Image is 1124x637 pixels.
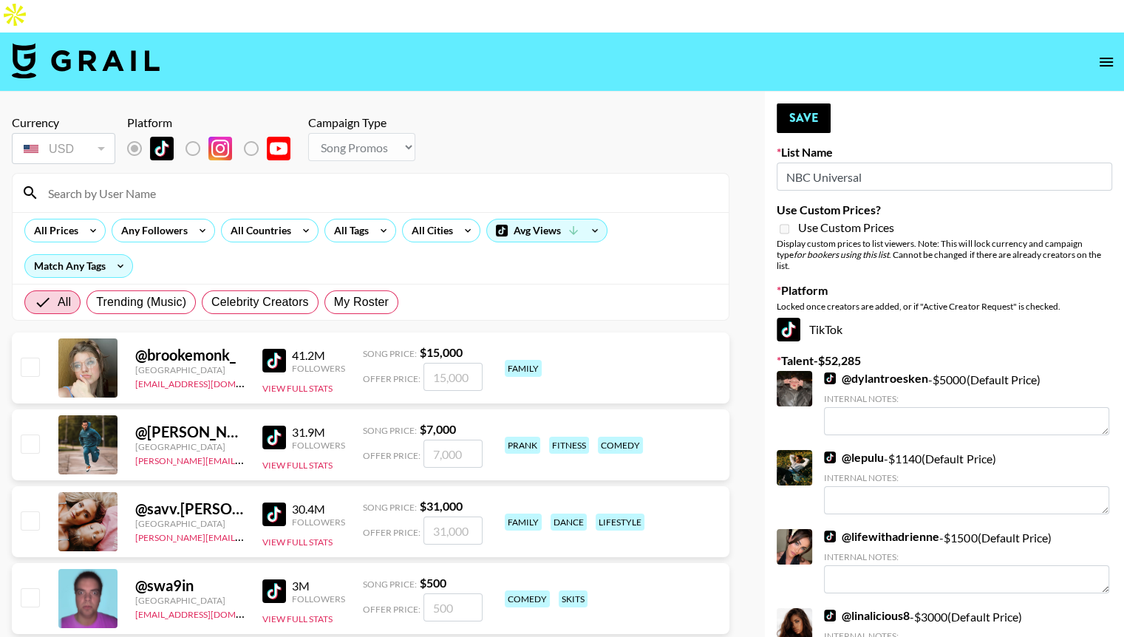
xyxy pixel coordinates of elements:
img: TikTok [824,531,836,542]
div: All Cities [403,219,456,242]
strong: $ 7,000 [420,422,456,436]
div: comedy [505,590,550,607]
div: family [505,360,542,377]
div: Campaign Type [308,115,415,130]
input: 500 [423,593,483,621]
em: for bookers using this list [794,249,889,260]
div: family [505,514,542,531]
div: [GEOGRAPHIC_DATA] [135,364,245,375]
button: View Full Stats [262,613,333,624]
div: Internal Notes: [824,472,1109,483]
a: [PERSON_NAME][EMAIL_ADDRESS][DOMAIN_NAME] [135,452,354,466]
img: TikTok [777,318,800,341]
div: [GEOGRAPHIC_DATA] [135,518,245,529]
strong: $ 15,000 [420,345,463,359]
a: [EMAIL_ADDRESS][DOMAIN_NAME] [135,606,284,620]
img: TikTok [262,426,286,449]
input: Search by User Name [39,181,720,205]
div: All Tags [325,219,372,242]
a: @linalicious8 [824,608,910,623]
a: @lepulu [824,450,884,465]
div: - $ 1500 (Default Price) [824,529,1109,593]
img: TikTok [262,349,286,372]
img: TikTok [824,610,836,621]
div: comedy [598,437,643,454]
div: Followers [292,440,345,451]
span: Song Price: [363,502,417,513]
span: Use Custom Prices [798,220,894,235]
div: [GEOGRAPHIC_DATA] [135,441,245,452]
button: View Full Stats [262,383,333,394]
div: Internal Notes: [824,551,1109,562]
img: Instagram [208,137,232,160]
div: Currency [12,115,115,130]
span: Song Price: [363,425,417,436]
a: [EMAIL_ADDRESS][DOMAIN_NAME] [135,375,284,389]
label: List Name [777,145,1112,160]
div: Avg Views [487,219,607,242]
div: @ brookemonk_ [135,346,245,364]
div: @ [PERSON_NAME].[PERSON_NAME] [135,423,245,441]
input: 15,000 [423,363,483,391]
div: Remove selected talent to change platforms [127,133,302,164]
img: TikTok [262,503,286,526]
a: [PERSON_NAME][EMAIL_ADDRESS][DOMAIN_NAME] [135,529,354,543]
span: Offer Price: [363,450,420,461]
button: open drawer [1091,47,1121,77]
div: Followers [292,363,345,374]
div: @ savv.[PERSON_NAME] [135,500,245,518]
div: lifestyle [596,514,644,531]
img: TikTok [824,372,836,384]
span: Offer Price: [363,527,420,538]
div: 3M [292,579,345,593]
div: Followers [292,593,345,604]
input: 7,000 [423,440,483,468]
div: Platform [127,115,302,130]
strong: $ 500 [420,576,446,590]
div: dance [551,514,587,531]
div: @ swa9in [135,576,245,595]
div: Followers [292,517,345,528]
span: Song Price: [363,348,417,359]
div: Match Any Tags [25,255,132,277]
button: View Full Stats [262,536,333,548]
a: @dylantroesken [824,371,928,386]
div: USD [15,136,112,162]
a: @lifewithadrienne [824,529,939,544]
div: All Prices [25,219,81,242]
div: All Countries [222,219,294,242]
label: Use Custom Prices? [777,202,1112,217]
img: YouTube [267,137,290,160]
span: Offer Price: [363,373,420,384]
div: prank [505,437,540,454]
span: Offer Price: [363,604,420,615]
span: Trending (Music) [96,293,186,311]
strong: $ 31,000 [420,499,463,513]
div: 30.4M [292,502,345,517]
button: View Full Stats [262,460,333,471]
img: TikTok [262,579,286,603]
img: TikTok [150,137,174,160]
div: 41.2M [292,348,345,363]
div: 31.9M [292,425,345,440]
div: skits [559,590,587,607]
div: Internal Notes: [824,393,1109,404]
button: Save [777,103,831,133]
div: Locked once creators are added, or if "Active Creator Request" is checked. [777,301,1112,312]
span: Celebrity Creators [211,293,309,311]
div: Any Followers [112,219,191,242]
span: All [58,293,71,311]
input: 31,000 [423,517,483,545]
div: Remove selected talent to change your currency [12,130,115,167]
div: TikTok [777,318,1112,341]
img: Grail Talent [12,43,160,78]
div: [GEOGRAPHIC_DATA] [135,595,245,606]
label: Talent - $ 52,285 [777,353,1112,368]
div: - $ 5000 (Default Price) [824,371,1109,435]
div: - $ 1140 (Default Price) [824,450,1109,514]
img: TikTok [824,452,836,463]
div: Display custom prices to list viewers. Note: This will lock currency and campaign type . Cannot b... [777,238,1112,271]
label: Platform [777,283,1112,298]
span: Song Price: [363,579,417,590]
span: My Roster [334,293,389,311]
